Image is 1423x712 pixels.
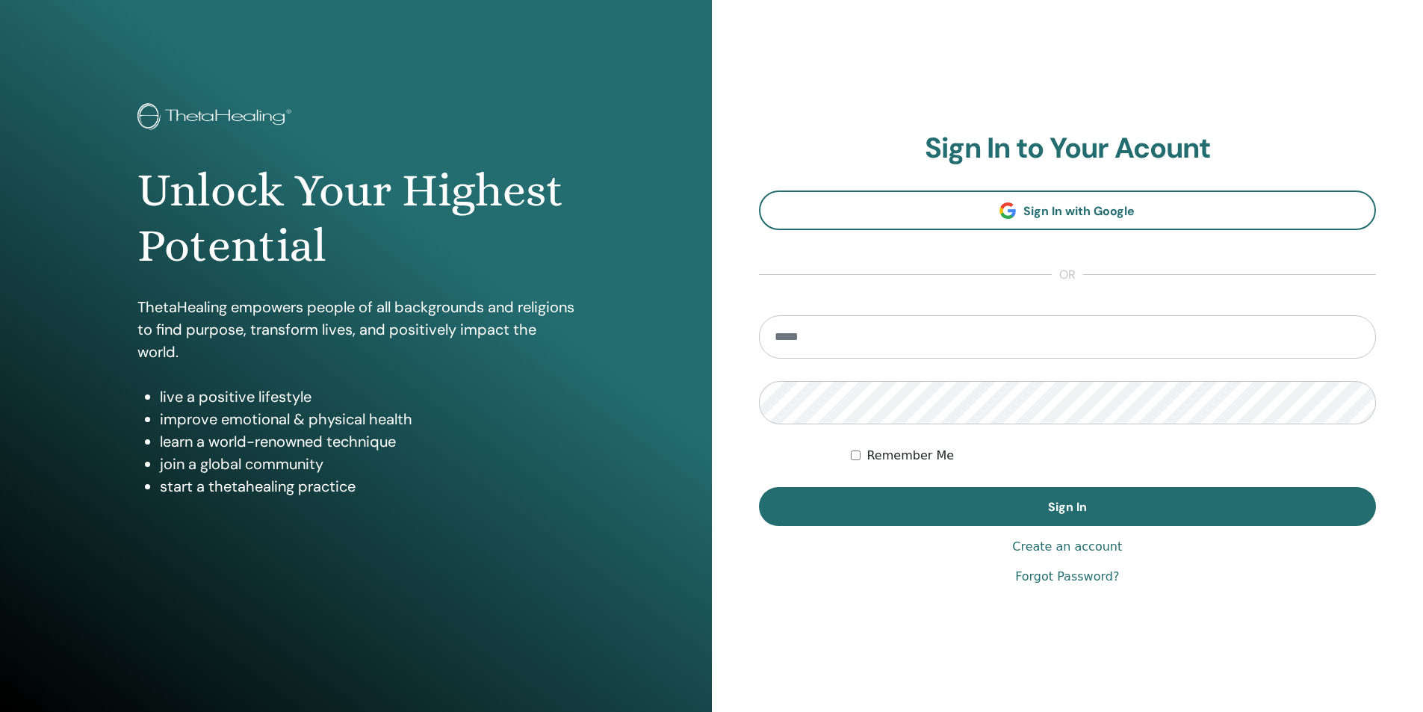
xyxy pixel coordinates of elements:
[851,447,1376,465] div: Keep me authenticated indefinitely or until I manually logout
[759,131,1377,166] h2: Sign In to Your Acount
[160,475,574,498] li: start a thetahealing practice
[1012,538,1122,556] a: Create an account
[160,453,574,475] li: join a global community
[1015,568,1119,586] a: Forgot Password?
[137,163,574,274] h1: Unlock Your Highest Potential
[160,386,574,408] li: live a positive lifestyle
[759,191,1377,230] a: Sign In with Google
[1048,499,1087,515] span: Sign In
[137,296,574,363] p: ThetaHealing empowers people of all backgrounds and religions to find purpose, transform lives, a...
[1023,203,1135,219] span: Sign In with Google
[160,430,574,453] li: learn a world-renowned technique
[759,487,1377,526] button: Sign In
[866,447,954,465] label: Remember Me
[1052,266,1083,284] span: or
[160,408,574,430] li: improve emotional & physical health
